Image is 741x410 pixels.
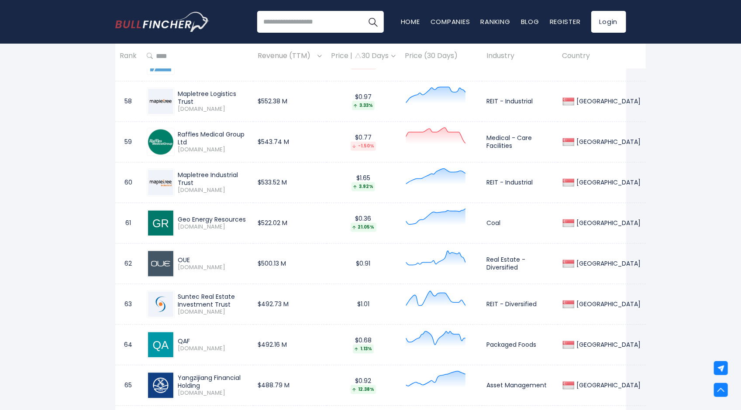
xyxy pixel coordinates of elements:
td: Real Estate - Diversified [482,244,558,284]
div: $0.68 [331,337,396,354]
td: 61 [115,203,142,244]
th: Industry [482,44,558,69]
a: Home [401,17,420,26]
div: [GEOGRAPHIC_DATA] [575,98,641,106]
span: Revenue (TTM) [258,50,315,63]
td: Medical - Care Facilities [482,122,558,163]
td: REIT - Industrial [482,163,558,203]
div: [GEOGRAPHIC_DATA] [575,219,641,227]
span: [DOMAIN_NAME] [178,147,248,154]
div: $0.91 [331,260,396,268]
td: $533.52 M [253,163,327,203]
div: [GEOGRAPHIC_DATA] [575,301,641,308]
button: Search [362,11,384,33]
div: $0.97 [331,93,396,110]
div: 12.38% [351,385,376,394]
div: Yangzijiang Financial Holding [178,374,248,390]
img: BSL.SI.png [148,130,173,155]
a: Register [550,17,581,26]
td: 59 [115,122,142,163]
td: $500.13 M [253,244,327,284]
th: Country [558,44,646,69]
span: [DOMAIN_NAME] [178,309,248,316]
span: [DOMAIN_NAME] [178,264,248,272]
img: ME8U.SI.png [148,170,173,195]
div: 3.33% [352,101,375,110]
span: [DOMAIN_NAME] [178,187,248,195]
div: Mapletree Logistics Trust [178,90,248,106]
div: $0.36 [331,215,396,232]
div: [GEOGRAPHIC_DATA] [575,179,641,187]
div: [GEOGRAPHIC_DATA] [575,260,641,268]
td: Packaged Foods [482,325,558,366]
div: -1.50% [351,142,376,151]
img: Bullfincher logo [115,12,210,32]
td: 63 [115,284,142,325]
img: LJ3.SI.png [148,251,173,277]
td: $543.74 M [253,122,327,163]
img: YF8.SI.png [148,373,173,398]
th: Rank [115,44,142,69]
div: $1.01 [331,301,396,308]
td: 60 [115,163,142,203]
span: [DOMAIN_NAME] [178,390,248,397]
td: 65 [115,366,142,406]
img: M44U.SI.png [148,89,173,114]
div: Geo Energy Resources [178,216,248,224]
div: OUE [178,256,248,264]
div: Price | 30 Days [331,52,396,61]
td: 58 [115,82,142,122]
td: $488.79 M [253,366,327,406]
div: $1.65 [331,174,396,191]
td: REIT - Industrial [482,82,558,122]
td: $492.16 M [253,325,327,366]
span: [DOMAIN_NAME] [178,106,248,113]
a: Blog [521,17,539,26]
div: Mapletree Industrial Trust [178,171,248,187]
div: 21.05% [351,223,376,232]
div: Raffles Medical Group Ltd [178,131,248,147]
div: 1.13% [353,345,374,354]
div: [GEOGRAPHIC_DATA] [575,341,641,349]
td: 62 [115,244,142,284]
th: Price (30 Days) [400,44,482,69]
a: Companies [431,17,470,26]
a: Go to homepage [115,12,209,32]
td: $522.02 M [253,203,327,244]
span: [DOMAIN_NAME] [178,345,248,353]
div: QAF [178,338,248,345]
div: $0.77 [331,134,396,151]
div: 3.92% [352,182,375,191]
a: Ranking [481,17,510,26]
td: $492.73 M [253,284,327,325]
span: [DOMAIN_NAME] [178,224,248,231]
div: [GEOGRAPHIC_DATA] [575,138,641,146]
div: Suntec Real Estate Investment Trust [178,293,248,309]
div: $0.92 [331,377,396,394]
a: Login [591,11,626,33]
img: T82U.SI.png [148,292,173,317]
td: Coal [482,203,558,244]
td: Asset Management [482,366,558,406]
div: [GEOGRAPHIC_DATA] [575,382,641,389]
td: 64 [115,325,142,366]
td: REIT - Diversified [482,284,558,325]
td: $552.38 M [253,82,327,122]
